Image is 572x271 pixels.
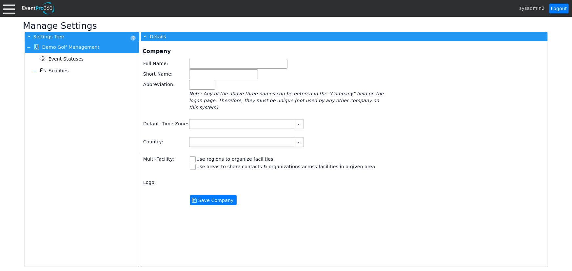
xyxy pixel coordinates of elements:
div: Menu: Click or 'Crtl+M' to toggle menu open/close [3,3,15,14]
td: Short Name: [143,69,188,79]
td: Full Name: [143,59,188,69]
td: Abbreviation: [143,80,188,90]
i: Note: Any of the above three names can be entered in the "Company" field on the logon page. There... [189,91,384,110]
td: Logo: [143,179,188,186]
td: Country: [143,137,188,147]
span: Event Statuses [48,56,84,62]
img: EventPro360 [21,1,55,16]
span: Settings Tree [33,34,64,39]
span: Demo Golf Management [42,45,99,50]
td: Default Time Zone: [143,119,188,129]
a: Logout [549,4,569,13]
td: Use areas to share contacts & organizations across facilities in a given area [196,163,375,170]
span: Save Company [192,197,235,204]
span: - [26,33,32,39]
td: Multi-Facility: [143,155,188,171]
td: Use regions to organize facilities [196,156,375,163]
span: sysadmin2 [519,6,544,11]
span: Facilities [48,68,69,73]
h1: Manage Settings [23,22,549,30]
span: Details [150,34,166,39]
span: Save Company [197,197,235,204]
h2: Company [143,48,386,55]
span: - [142,33,148,39]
